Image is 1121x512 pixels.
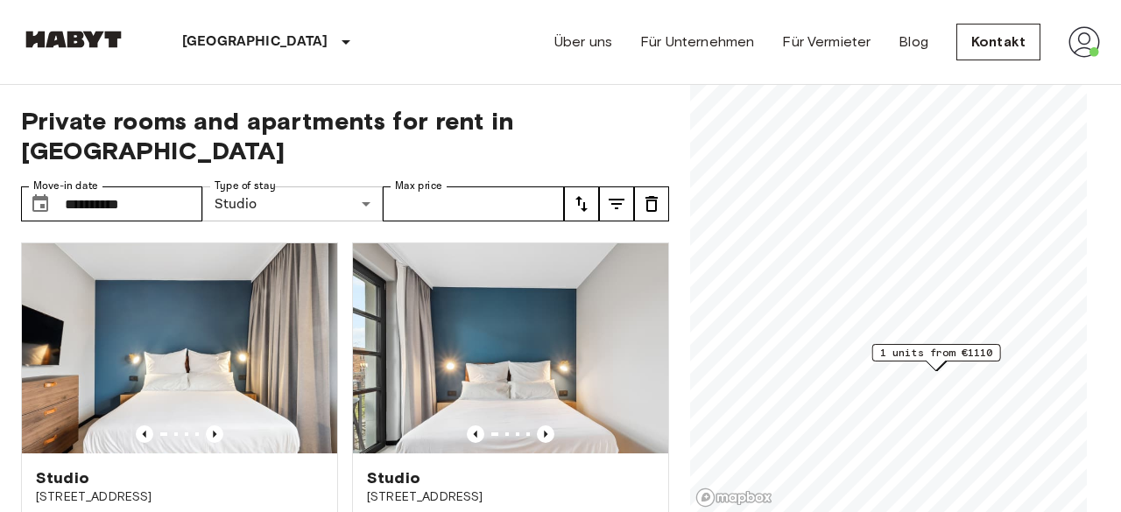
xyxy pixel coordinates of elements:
[1068,26,1100,58] img: avatar
[353,243,668,453] img: Marketing picture of unit DE-01-482-208-01
[599,186,634,221] button: tune
[554,32,612,53] a: Über uns
[467,425,484,443] button: Previous image
[782,32,871,53] a: Für Vermieter
[367,488,654,506] span: [STREET_ADDRESS]
[880,345,993,361] span: 1 units from €1110
[899,32,928,53] a: Blog
[640,32,754,53] a: Für Unternehmen
[36,488,323,506] span: [STREET_ADDRESS]
[33,179,98,193] label: Move-in date
[215,179,276,193] label: Type of stay
[695,487,772,508] a: Mapbox logo
[21,106,669,165] span: Private rooms and apartments for rent in [GEOGRAPHIC_DATA]
[206,425,223,443] button: Previous image
[956,24,1040,60] a: Kontakt
[395,179,442,193] label: Max price
[564,186,599,221] button: tune
[634,186,669,221] button: tune
[367,467,420,488] span: Studio
[182,32,328,53] p: [GEOGRAPHIC_DATA]
[21,31,126,48] img: Habyt
[22,243,337,453] img: Marketing picture of unit DE-01-481-006-01
[136,425,153,443] button: Previous image
[537,425,554,443] button: Previous image
[23,186,58,221] button: Choose date, selected date is 22 Aug 2025
[36,467,89,488] span: Studio
[872,344,1001,371] div: Map marker
[202,186,384,221] div: Studio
